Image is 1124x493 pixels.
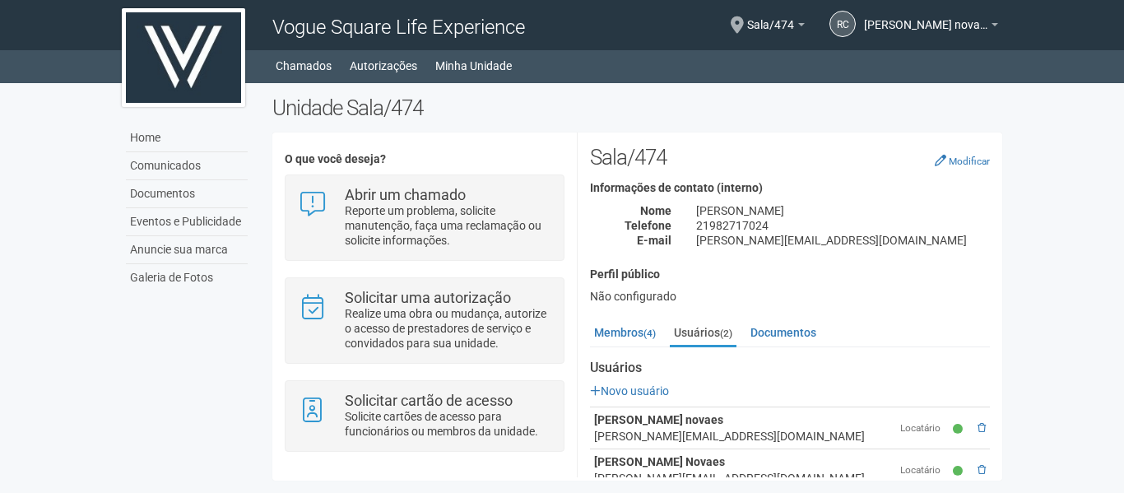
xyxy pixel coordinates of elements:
small: (4) [643,328,656,339]
a: Anuncie sua marca [126,236,248,264]
a: Comunicados [126,152,248,180]
td: Locatário [896,449,950,491]
a: Home [126,124,248,152]
h2: Unidade Sala/474 [272,95,1002,120]
strong: Solicitar uma autorização [345,289,511,306]
a: Abrir um chamado Reporte um problema, solicite manutenção, faça uma reclamação ou solicite inform... [298,188,550,248]
small: Ativo [953,422,967,436]
a: Sala/474 [747,21,805,34]
div: Não configurado [590,289,990,304]
h4: Informações de contato (interno) [590,182,990,194]
span: renato coutinho novaes [864,2,987,31]
a: [PERSON_NAME] novaes [864,21,998,34]
strong: E-mail [637,234,671,247]
h2: Sala/474 [590,145,990,170]
strong: Solicitar cartão de acesso [345,392,513,409]
strong: [PERSON_NAME] novaes [594,413,723,426]
p: Realize uma obra ou mudança, autorize o acesso de prestadores de serviço e convidados para sua un... [345,306,551,351]
small: Modificar [949,156,990,167]
small: Ativo [953,464,967,478]
h4: O que você deseja? [285,153,564,165]
a: rc [829,11,856,37]
small: (2) [720,328,732,339]
strong: Abrir um chamado [345,186,466,203]
strong: Telefone [625,219,671,232]
div: [PERSON_NAME][EMAIL_ADDRESS][DOMAIN_NAME] [684,233,1002,248]
span: Vogue Square Life Experience [272,16,525,39]
div: [PERSON_NAME] [684,203,1002,218]
a: Documentos [746,320,820,345]
strong: Nome [640,204,671,217]
a: Galeria de Fotos [126,264,248,291]
a: Documentos [126,180,248,208]
p: Solicite cartões de acesso para funcionários ou membros da unidade. [345,409,551,439]
h4: Perfil público [590,268,990,281]
img: logo.jpg [122,8,245,107]
a: Novo usuário [590,384,669,398]
a: Solicitar uma autorização Realize uma obra ou mudança, autorize o acesso de prestadores de serviç... [298,291,550,351]
div: [PERSON_NAME][EMAIL_ADDRESS][DOMAIN_NAME] [594,470,892,486]
a: Usuários(2) [670,320,736,347]
a: Chamados [276,54,332,77]
td: Locatário [896,407,950,449]
p: Reporte um problema, solicite manutenção, faça uma reclamação ou solicite informações. [345,203,551,248]
div: [PERSON_NAME][EMAIL_ADDRESS][DOMAIN_NAME] [594,428,892,444]
strong: [PERSON_NAME] Novaes [594,455,725,468]
a: Minha Unidade [435,54,512,77]
a: Membros(4) [590,320,660,345]
span: Sala/474 [747,2,794,31]
a: Autorizações [350,54,417,77]
a: Modificar [935,154,990,167]
div: 21982717024 [684,218,1002,233]
a: Solicitar cartão de acesso Solicite cartões de acesso para funcionários ou membros da unidade. [298,393,550,439]
a: Eventos e Publicidade [126,208,248,236]
strong: Usuários [590,360,990,375]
